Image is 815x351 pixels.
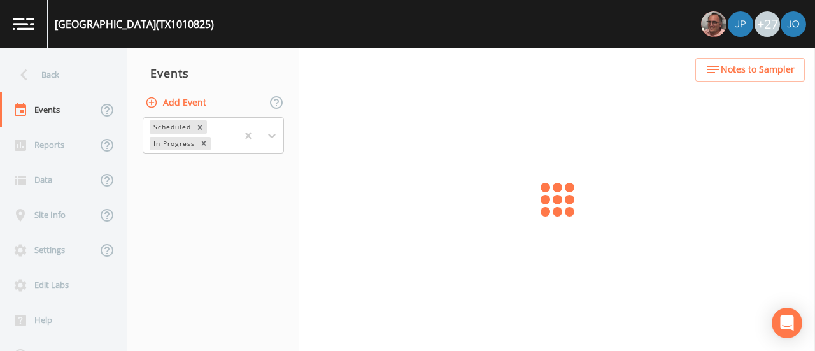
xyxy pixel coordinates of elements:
button: Notes to Sampler [695,58,805,82]
div: Open Intercom Messenger [772,308,802,338]
div: Remove In Progress [197,137,211,150]
div: Scheduled [150,120,193,134]
img: e2d790fa78825a4bb76dcb6ab311d44c [701,11,726,37]
div: Joshua gere Paul [727,11,754,37]
div: [GEOGRAPHIC_DATA] (TX1010825) [55,17,214,32]
div: +27 [755,11,780,37]
div: In Progress [150,137,197,150]
div: Remove Scheduled [193,120,207,134]
button: Add Event [143,91,211,115]
div: Events [127,57,299,89]
img: logo [13,18,34,30]
span: Notes to Sampler [721,62,795,78]
img: 41241ef155101aa6d92a04480b0d0000 [728,11,753,37]
div: Mike Franklin [700,11,727,37]
img: 3f6d5d0d65d5b3aafc5dc704fbaeae44 [781,11,806,37]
